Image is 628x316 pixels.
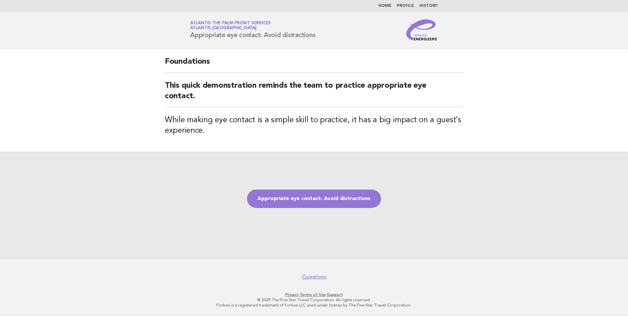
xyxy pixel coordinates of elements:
h2: This quick demonstration reminds the team to practice appropriate eye contact. [165,80,463,107]
a: Atlantis The Palm Front ServicesAtlantis [GEOGRAPHIC_DATA] [190,21,271,30]
a: Home [378,4,392,8]
a: History [419,4,438,8]
p: · · [113,292,515,297]
img: Service Energizers [406,19,438,40]
p: Forbes is a registered trademark of Forbes LLC used under license by The Five Star Travel Corpora... [113,303,515,308]
h2: Foundations [165,56,463,73]
h3: While making eye contact is a simple skill to practice, it has a big impact on a guest's experience. [165,115,463,136]
a: Privacy [285,292,299,297]
a: Support [327,292,343,297]
a: Questions [302,274,326,280]
span: Atlantis [GEOGRAPHIC_DATA] [190,26,257,31]
a: Appropriate eye contact: Avoid distractions [247,190,381,208]
a: Terms of Use [300,292,326,297]
a: Profile [397,4,414,8]
h1: Appropriate eye contact: Avoid distractions [190,21,315,38]
p: © 2025 The Five Star Travel Corporation. All rights reserved. [113,297,515,303]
